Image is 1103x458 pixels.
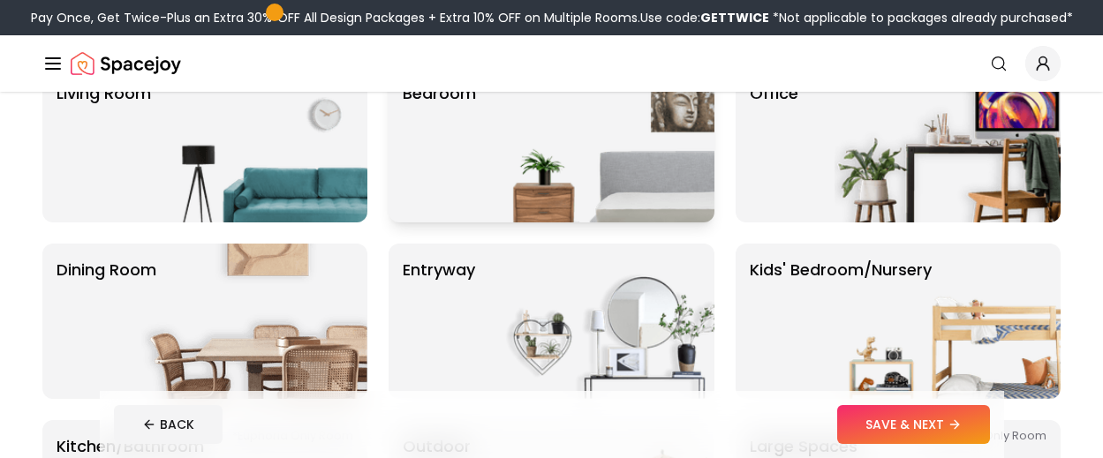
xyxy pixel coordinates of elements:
img: Kids' Bedroom/Nursery [835,244,1061,399]
button: BACK [114,405,223,444]
p: Kids' Bedroom/Nursery [750,258,932,385]
img: Spacejoy Logo [71,46,181,81]
span: Use code: [640,9,769,26]
nav: Global [42,35,1061,92]
p: Living Room [57,81,151,208]
p: Dining Room [57,258,156,385]
p: Bedroom [403,81,476,208]
img: Living Room [141,67,367,222]
div: Pay Once, Get Twice-Plus an Extra 30% OFF All Design Packages + Extra 10% OFF on Multiple Rooms. [31,9,1073,26]
p: Office [750,81,798,208]
img: Office [835,67,1061,222]
button: SAVE & NEXT [837,405,990,444]
p: entryway [403,258,475,385]
img: Bedroom [488,67,714,222]
img: Dining Room [141,244,367,399]
span: *Not applicable to packages already purchased* [769,9,1073,26]
img: entryway [488,244,714,399]
b: GETTWICE [700,9,769,26]
a: Spacejoy [71,46,181,81]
